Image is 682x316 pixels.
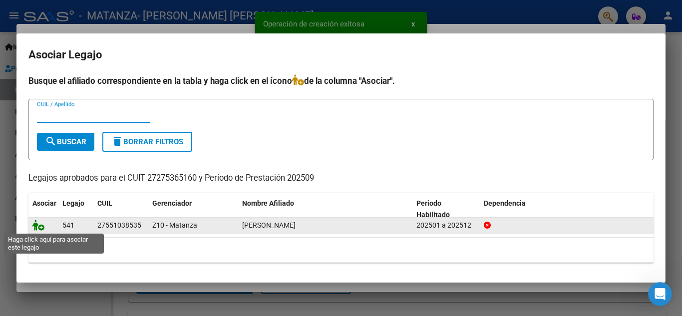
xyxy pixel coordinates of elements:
[45,135,57,147] mat-icon: search
[102,132,192,152] button: Borrar Filtros
[28,193,58,226] datatable-header-cell: Asociar
[648,282,672,306] iframe: Intercom live chat
[97,199,112,207] span: CUIL
[111,135,123,147] mat-icon: delete
[93,193,148,226] datatable-header-cell: CUIL
[152,199,192,207] span: Gerenciador
[480,193,654,226] datatable-header-cell: Dependencia
[111,137,183,146] span: Borrar Filtros
[242,199,294,207] span: Nombre Afiliado
[28,74,654,87] h4: Busque el afiliado correspondiente en la tabla y haga click en el ícono de la columna "Asociar".
[148,193,238,226] datatable-header-cell: Gerenciador
[412,193,480,226] datatable-header-cell: Periodo Habilitado
[28,45,654,64] h2: Asociar Legajo
[28,172,654,185] p: Legajos aprobados para el CUIT 27275365160 y Período de Prestación 202509
[45,137,86,146] span: Buscar
[97,220,141,231] div: 27551038535
[28,238,654,263] div: 1 registros
[62,221,74,229] span: 541
[242,221,296,229] span: BORGETTO ROMERO ISABELLA MIA
[37,133,94,151] button: Buscar
[416,220,476,231] div: 202501 a 202512
[32,199,56,207] span: Asociar
[62,199,84,207] span: Legajo
[152,221,197,229] span: Z10 - Matanza
[238,193,412,226] datatable-header-cell: Nombre Afiliado
[58,193,93,226] datatable-header-cell: Legajo
[416,199,450,219] span: Periodo Habilitado
[484,199,526,207] span: Dependencia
